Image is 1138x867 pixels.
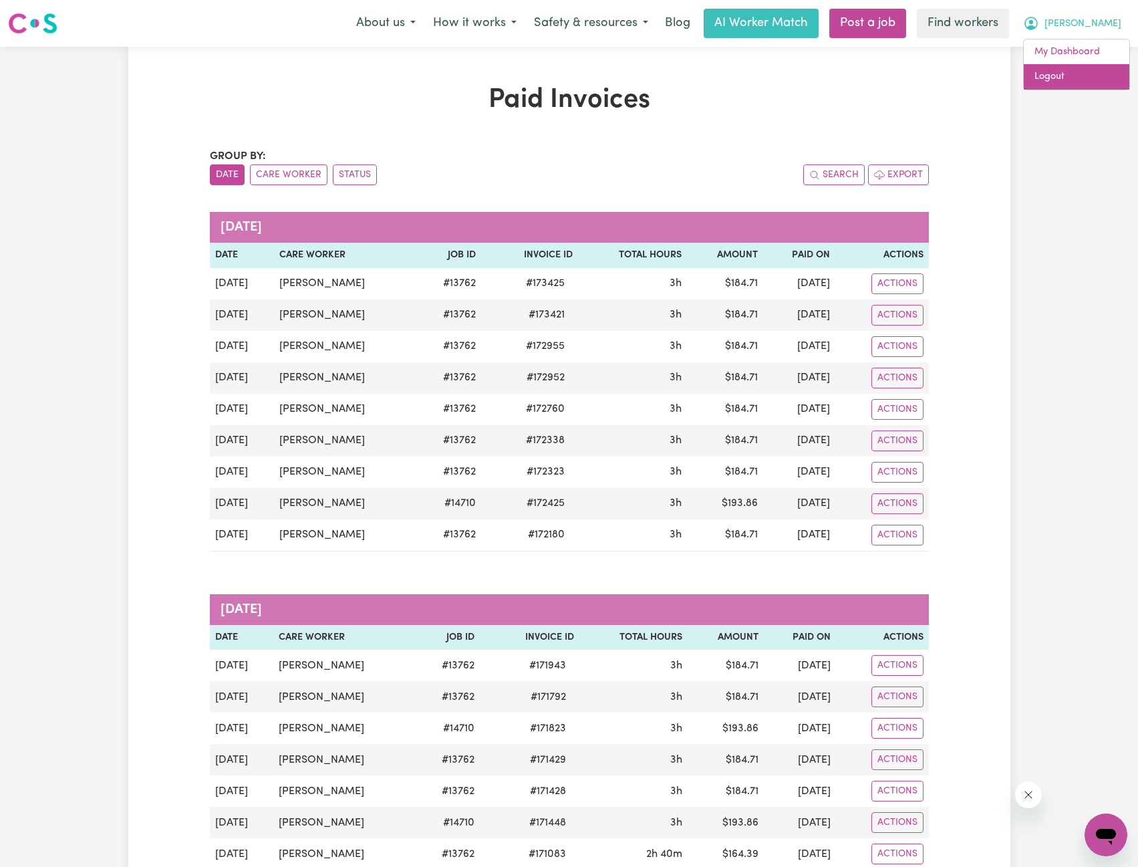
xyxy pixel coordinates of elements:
[416,775,480,807] td: # 13762
[670,467,682,477] span: 3 hours
[688,744,764,775] td: $ 184.71
[210,681,274,713] td: [DATE]
[764,650,836,681] td: [DATE]
[764,775,836,807] td: [DATE]
[210,331,274,362] td: [DATE]
[273,744,416,775] td: [PERSON_NAME]
[871,462,923,483] button: Actions
[803,164,865,185] button: Search
[871,525,923,545] button: Actions
[210,713,274,744] td: [DATE]
[763,362,835,394] td: [DATE]
[416,299,480,331] td: # 13762
[764,744,836,775] td: [DATE]
[1014,9,1130,37] button: My Account
[763,519,835,551] td: [DATE]
[687,331,763,362] td: $ 184.71
[274,425,416,457] td: [PERSON_NAME]
[8,8,57,39] a: Careseekers logo
[763,268,835,299] td: [DATE]
[1023,39,1130,90] div: My Account
[687,362,763,394] td: $ 184.71
[210,519,274,551] td: [DATE]
[687,457,763,488] td: $ 184.71
[274,394,416,425] td: [PERSON_NAME]
[416,362,480,394] td: # 13762
[416,807,480,838] td: # 14710
[8,11,57,35] img: Careseekers logo
[764,681,836,713] td: [DATE]
[871,430,923,451] button: Actions
[416,457,480,488] td: # 13762
[525,9,657,37] button: Safety & resources
[763,243,835,268] th: Paid On
[670,529,682,540] span: 3 hours
[1015,781,1042,808] iframe: Close message
[522,752,574,768] span: # 171429
[688,625,764,650] th: Amount
[519,464,573,480] span: # 172323
[274,268,416,299] td: [PERSON_NAME]
[210,212,929,243] caption: [DATE]
[871,749,923,770] button: Actions
[670,660,682,671] span: 3 hours
[273,681,416,713] td: [PERSON_NAME]
[763,457,835,488] td: [DATE]
[518,432,573,449] span: # 172338
[871,812,923,833] button: Actions
[424,9,525,37] button: How it works
[210,299,274,331] td: [DATE]
[1024,39,1129,65] a: My Dashboard
[871,687,923,707] button: Actions
[764,807,836,838] td: [DATE]
[687,488,763,519] td: $ 193.86
[523,689,574,705] span: # 171792
[210,650,274,681] td: [DATE]
[763,299,835,331] td: [DATE]
[670,786,682,797] span: 3 hours
[210,775,274,807] td: [DATE]
[670,309,682,320] span: 3 hours
[836,625,929,650] th: Actions
[764,625,836,650] th: Paid On
[273,625,416,650] th: Care Worker
[416,650,480,681] td: # 13762
[210,394,274,425] td: [DATE]
[274,488,416,519] td: [PERSON_NAME]
[687,243,763,268] th: Amount
[763,394,835,425] td: [DATE]
[518,338,573,354] span: # 172955
[273,713,416,744] td: [PERSON_NAME]
[274,299,416,331] td: [PERSON_NAME]
[763,425,835,457] td: [DATE]
[688,775,764,807] td: $ 184.71
[687,425,763,457] td: $ 184.71
[210,151,266,162] span: Group by:
[416,625,480,650] th: Job ID
[688,650,764,681] td: $ 184.71
[871,655,923,676] button: Actions
[871,399,923,420] button: Actions
[210,457,274,488] td: [DATE]
[273,807,416,838] td: [PERSON_NAME]
[670,372,682,383] span: 3 hours
[274,331,416,362] td: [PERSON_NAME]
[522,721,574,737] span: # 171823
[480,625,579,650] th: Invoice ID
[210,807,274,838] td: [DATE]
[835,243,928,268] th: Actions
[274,362,416,394] td: [PERSON_NAME]
[416,394,480,425] td: # 13762
[829,9,906,38] a: Post a job
[481,243,578,268] th: Invoice ID
[578,243,687,268] th: Total Hours
[274,243,416,268] th: Care Worker
[521,658,574,674] span: # 171943
[871,305,923,326] button: Actions
[688,807,764,838] td: $ 193.86
[210,164,245,185] button: sort invoices by date
[688,681,764,713] td: $ 184.71
[670,692,682,703] span: 3 hours
[8,9,81,20] span: Need any help?
[210,84,929,116] h1: Paid Invoices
